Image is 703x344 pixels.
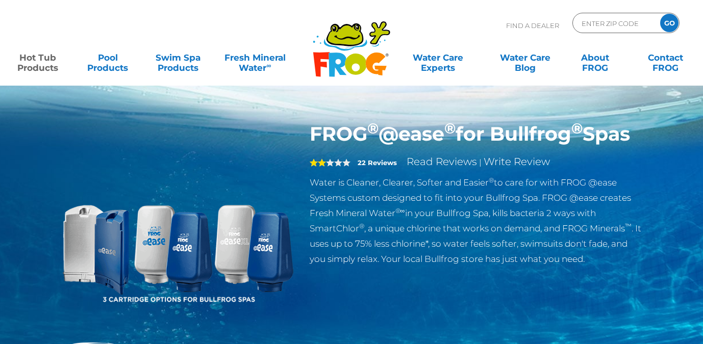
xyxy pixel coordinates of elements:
[625,222,632,230] sup: ™
[444,119,456,137] sup: ®
[150,47,205,68] a: Swim SpaProducts
[498,47,553,68] a: Water CareBlog
[479,157,482,167] span: |
[568,47,622,68] a: AboutFROG
[310,158,326,167] span: 2
[571,119,583,137] sup: ®
[358,158,397,167] strong: 22 Reviews
[10,47,65,68] a: Hot TubProducts
[310,175,643,267] p: Water is Cleaner, Clearer, Softer and Easier to care for with FROG @ease Systems custom designed ...
[506,13,559,38] p: Find A Dealer
[638,47,693,68] a: ContactFROG
[484,155,550,168] a: Write Review
[489,176,494,184] sup: ®
[359,222,364,230] sup: ®
[367,119,379,137] sup: ®
[660,14,679,32] input: GO
[395,207,405,215] sup: ®∞
[310,122,643,146] h1: FROG @ease for Bullfrog Spas
[393,47,482,68] a: Water CareExperts
[581,16,649,31] input: Zip Code Form
[407,155,477,168] a: Read Reviews
[81,47,135,68] a: PoolProducts
[221,47,289,68] a: Fresh MineralWater∞
[266,62,271,69] sup: ∞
